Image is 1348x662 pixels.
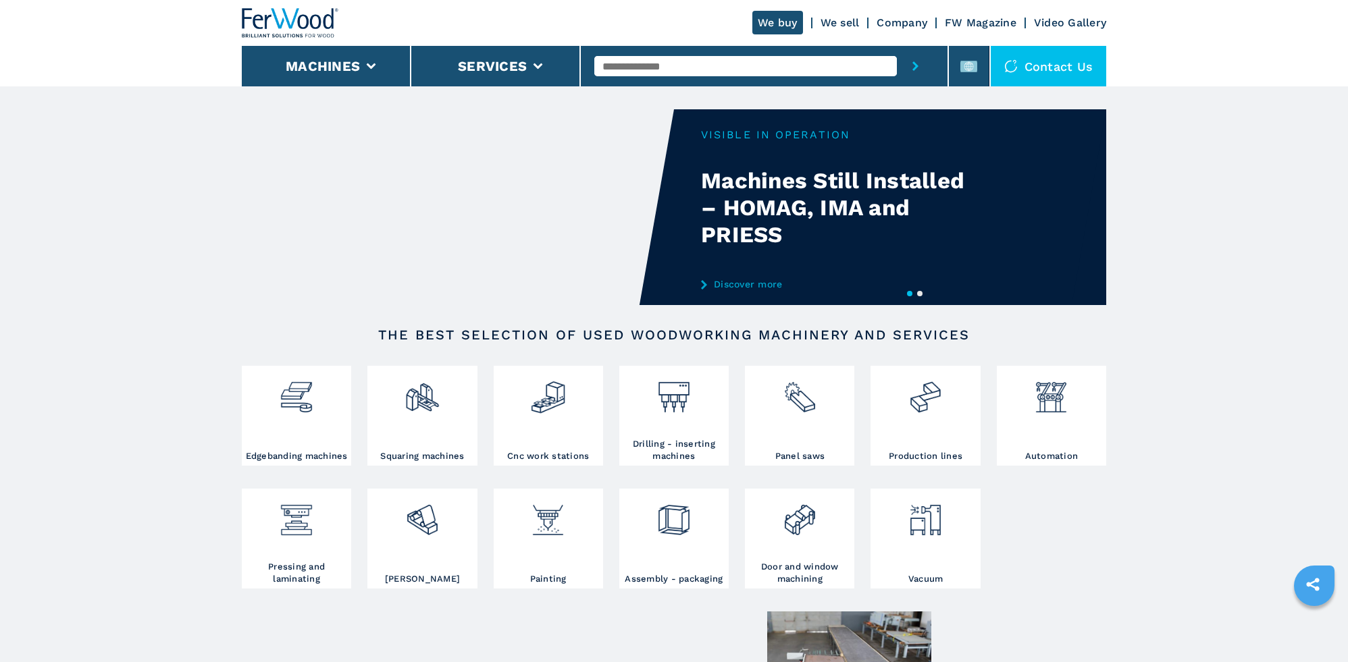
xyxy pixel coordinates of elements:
img: squadratrici_2.png [405,369,440,415]
img: levigatrici_2.png [405,492,440,538]
h3: Painting [530,573,567,585]
a: Squaring machines [367,366,477,466]
h3: Assembly - packaging [625,573,723,585]
a: Painting [494,489,603,588]
img: pressa-strettoia.png [278,492,314,538]
img: Ferwood [242,8,339,38]
a: Production lines [871,366,980,466]
h3: Pressing and laminating [245,561,348,585]
a: Cnc work stations [494,366,603,466]
a: We buy [752,11,803,34]
img: montaggio_imballaggio_2.png [656,492,692,538]
img: sezionatrici_2.png [782,369,818,415]
video: Your browser does not support the video tag. [242,109,674,305]
h3: Drilling - inserting machines [623,438,725,462]
img: linee_di_produzione_2.png [908,369,943,415]
button: 2 [917,291,923,296]
button: submit-button [897,46,934,86]
div: Contact us [991,46,1107,86]
h3: Door and window machining [748,561,851,585]
img: aspirazione_1.png [908,492,943,538]
img: automazione.png [1033,369,1069,415]
img: centro_di_lavoro_cnc_2.png [530,369,566,415]
a: Automation [997,366,1106,466]
h3: Cnc work stations [507,450,589,462]
a: Door and window machining [745,489,854,588]
button: Services [458,58,527,74]
h2: The best selection of used woodworking machinery and services [285,327,1063,343]
h3: Squaring machines [380,450,464,462]
a: Vacuum [871,489,980,588]
img: bordatrici_1.png [278,369,314,415]
h3: Edgebanding machines [246,450,348,462]
a: Edgebanding machines [242,366,351,466]
h3: Vacuum [908,573,943,585]
a: [PERSON_NAME] [367,489,477,588]
h3: [PERSON_NAME] [385,573,460,585]
a: Company [877,16,927,29]
a: Assembly - packaging [619,489,729,588]
button: Machines [286,58,360,74]
a: sharethis [1296,568,1330,601]
a: Discover more [701,279,966,289]
img: foratrici_inseritrici_2.png [656,369,692,415]
h3: Automation [1025,450,1079,462]
a: Pressing and laminating [242,489,351,588]
a: FW Magazine [945,16,1016,29]
button: 1 [907,291,912,296]
h3: Production lines [889,450,962,462]
img: lavorazione_porte_finestre_2.png [782,492,818,538]
a: Panel saws [745,366,854,466]
a: Drilling - inserting machines [619,366,729,466]
img: Contact us [1004,59,1018,73]
a: Video Gallery [1034,16,1106,29]
img: verniciatura_1.png [530,492,566,538]
a: We sell [821,16,860,29]
h3: Panel saws [775,450,825,462]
